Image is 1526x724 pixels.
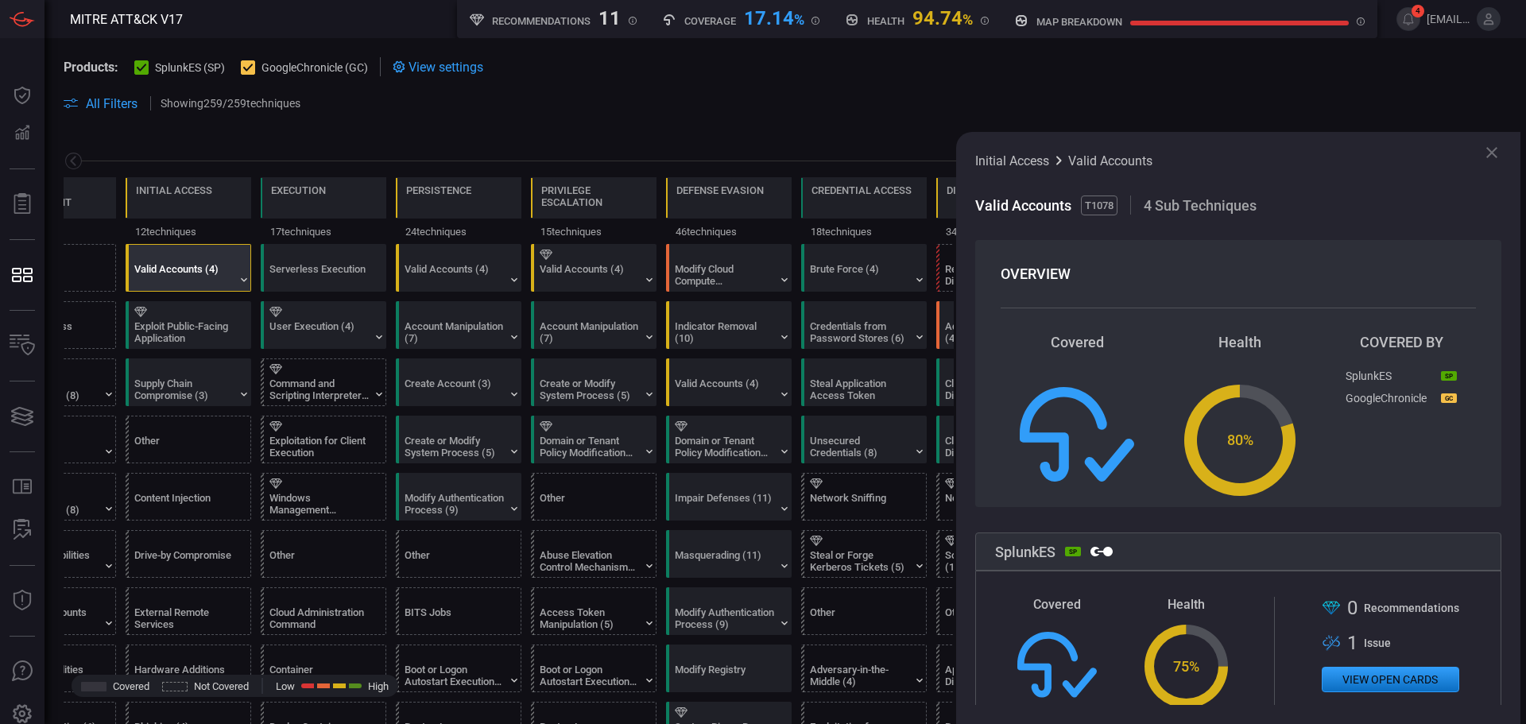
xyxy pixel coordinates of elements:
span: [EMAIL_ADDRESS][DOMAIN_NAME] [1427,13,1470,25]
div: 18 techniques [801,219,927,244]
div: TA0003: Persistence [396,177,521,244]
div: Hardware Additions [134,664,234,687]
h5: map breakdown [1036,16,1122,28]
h5: Coverage [684,15,736,27]
div: T1648: Serverless Execution [261,244,386,292]
div: Other (Not covered) [396,530,521,578]
div: T1558: Steal or Forge Kerberos Tickets [801,530,927,578]
div: GC [1441,393,1457,403]
div: Supply Chain Compromise (3) [134,377,234,401]
div: Valid Accounts (4) [134,263,234,287]
div: BITS Jobs [405,606,504,630]
span: Covered [1033,597,1081,612]
div: Create or Modify System Process (5) [540,377,639,401]
button: Inventory [3,327,41,365]
div: Remote System Discovery [945,263,1044,287]
div: SP [1441,371,1457,381]
div: T1190: Exploit Public-Facing Application [126,301,251,349]
div: Valid Accounts (4) [405,263,504,287]
span: Covered [1051,334,1104,350]
div: Exploit Public-Facing Application [134,320,234,344]
div: Discovery [947,184,1001,196]
div: Windows Management Instrumentation [269,492,369,516]
button: View open cards [1322,667,1459,692]
div: Cloud Infrastructure Discovery [945,377,1044,401]
div: 15 techniques [531,219,656,244]
div: Masquerading (11) [675,549,774,573]
div: 94.74 [912,7,973,26]
div: T1659: Content Injection (Not covered) [126,473,251,521]
div: Modify Authentication Process (9) [675,606,774,630]
div: Execution [271,184,326,196]
div: T1040: Network Sniffing [801,473,927,521]
div: T1557: Adversary-in-the-Middle (Not covered) [801,645,927,692]
h5: Recommendations [492,15,591,27]
div: T1556: Modify Authentication Process [396,473,521,521]
div: Account Discovery (4) [945,320,1044,344]
button: MITRE - Detection Posture [3,256,41,294]
div: View settings [393,57,483,76]
div: Other [540,492,639,516]
div: Defense Evasion [676,184,764,196]
div: 34 techniques [936,219,1062,244]
div: T1580: Cloud Infrastructure Discovery [936,358,1062,406]
span: 0 [1347,597,1358,619]
div: Command and Scripting Interpreter (12) [269,377,369,401]
span: View settings [409,60,483,75]
span: MITRE ATT&CK V17 [70,12,183,27]
div: TA0002: Execution [261,177,386,244]
div: T1651: Cloud Administration Command (Not covered) [261,587,386,635]
div: Modify Authentication Process (9) [405,492,504,516]
span: % [962,11,973,28]
div: T1552: Unsecured Credentials [801,416,927,463]
div: T1136: Create Account [396,358,521,406]
div: Modify Cloud Compute Infrastructure (5) [675,263,774,287]
div: T1078: Valid Accounts [126,244,251,292]
button: SplunkES (SP) [134,59,225,75]
div: Other (Not covered) [801,587,927,635]
div: T1078: Valid Accounts [531,244,656,292]
div: T1110: Brute Force [801,244,927,292]
button: Rule Catalog [3,468,41,506]
div: Privilege Escalation [541,184,646,208]
div: Abuse Elevation Control Mechanism (6) [540,549,639,573]
div: Initial Access [136,184,212,196]
div: Unsecured Credentials (8) [810,435,909,459]
div: 12 techniques [126,219,251,244]
div: Other [269,549,369,573]
div: T1036: Masquerading [666,530,792,578]
div: T1197: BITS Jobs (Not covered) [396,587,521,635]
div: T1562: Impair Defenses [666,473,792,521]
span: 4 [1412,5,1424,17]
div: Software Discovery (1) [945,549,1044,573]
span: Covered [113,680,149,692]
span: COVERED BY [1360,334,1443,350]
div: Credential Access [811,184,912,196]
span: Valid Accounts [975,197,1075,214]
div: T1547: Boot or Logon Autostart Execution (Not covered) [396,645,521,692]
div: Valid Accounts (4) [540,263,639,287]
div: User Execution (4) [269,320,369,344]
div: T1484: Domain or Tenant Policy Modification [666,416,792,463]
button: All Filters [64,96,137,111]
button: Ask Us A Question [3,652,41,691]
div: T1609: Container Administration Command (Not covered) [261,645,386,692]
button: GoogleChronicle (GC) [241,59,368,75]
div: Other [945,606,1044,630]
div: T1547: Boot or Logon Autostart Execution (Not covered) [531,645,656,692]
div: 46 techniques [666,219,792,244]
div: Other (Not covered) [261,530,386,578]
div: Create or Modify System Process (5) [405,435,504,459]
button: Cards [3,397,41,436]
div: Adversary-in-the-Middle (4) [810,664,909,687]
span: 4 Sub Techniques [1144,197,1257,214]
div: External Remote Services [134,606,234,630]
div: Persistence [406,184,471,196]
div: Application Window Discovery [945,664,1044,687]
div: T1078: Valid Accounts [396,244,521,292]
div: Other (Not covered) [531,473,656,521]
div: T1133: External Remote Services (Not covered) [126,587,251,635]
div: 80 % [1184,385,1296,496]
div: 75 % [1144,625,1228,708]
div: GoogleChronicle [1346,392,1427,405]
